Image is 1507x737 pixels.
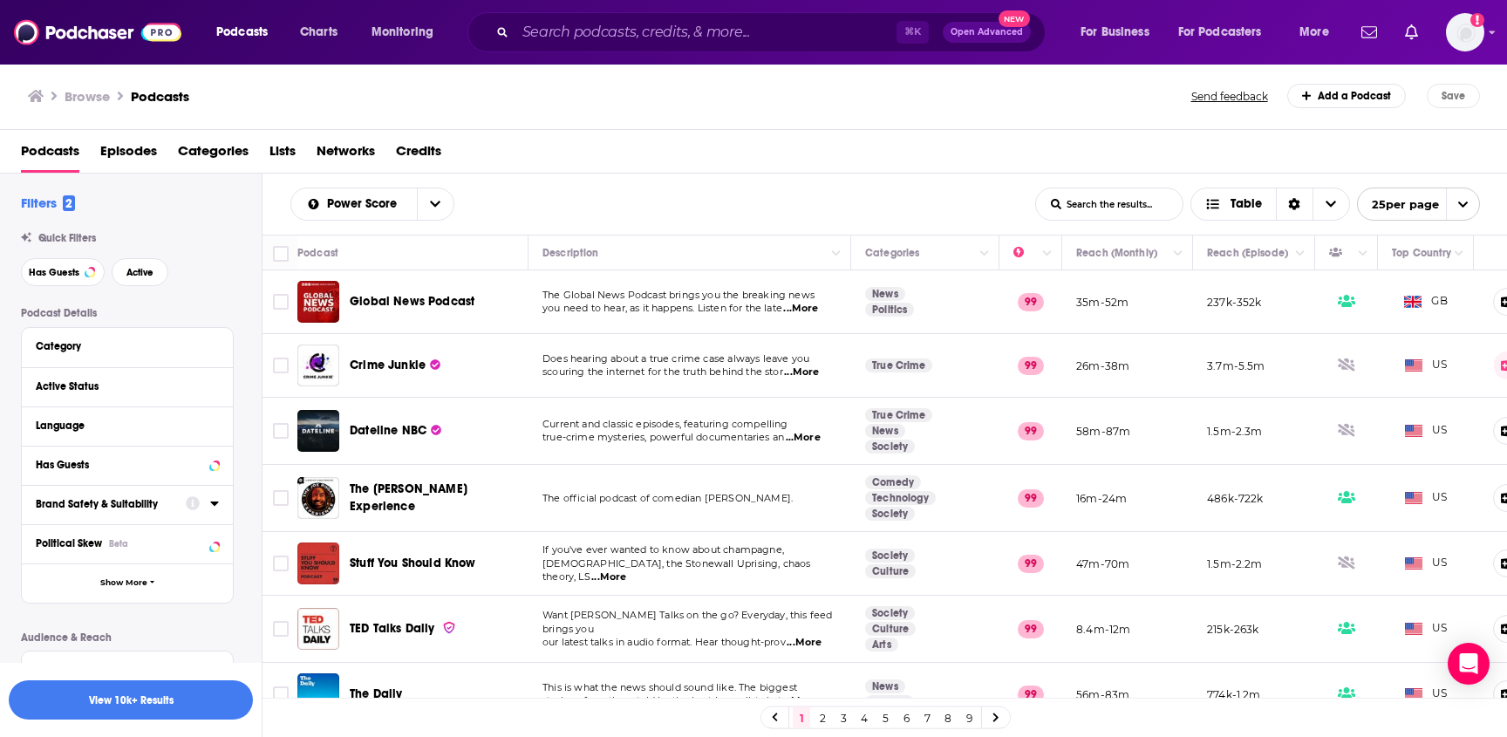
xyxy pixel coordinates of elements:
span: ...More [591,570,626,584]
span: The official podcast of comedian [PERSON_NAME]. [542,492,793,504]
span: Global News Podcast [350,294,474,309]
span: Stuff You Should Know [350,556,476,570]
span: Toggle select row [273,294,289,310]
h2: Choose View [1190,188,1350,221]
div: Reach (Monthly) [1076,242,1157,263]
span: The [PERSON_NAME] Experience [350,481,467,514]
a: Dateline NBC [350,422,441,440]
a: Comedy [865,475,921,489]
span: Toggle select row [273,686,289,702]
span: Power Score [327,198,403,210]
span: Episodes [100,137,157,173]
span: ⌘ K [897,21,929,44]
a: Culture [865,622,916,636]
svg: Add a profile image [1470,13,1484,27]
span: Toggle select row [273,556,289,571]
span: The Daily [350,686,403,701]
button: Power Score™ [36,659,219,680]
span: Open Advanced [951,28,1023,37]
button: Column Actions [1290,243,1311,264]
span: Table [1231,198,1262,210]
span: Logged in as rowan.sullivan [1446,13,1484,51]
span: Dateline NBC [350,423,426,438]
span: true-crime mysteries, powerful documentaries an [542,431,784,443]
button: open menu [417,188,453,220]
a: 2 [814,707,831,728]
img: Crime Junkie [297,345,339,386]
button: Send feedback [1186,89,1273,104]
div: Category [36,340,208,352]
a: 9 [960,707,978,728]
a: Politics [865,695,914,709]
a: The [PERSON_NAME] Experience [350,481,522,515]
a: Society [865,549,915,563]
button: Active [112,258,168,286]
a: Podcasts [21,137,79,173]
span: Podcasts [216,20,268,44]
div: Brand Safety & Suitability [36,498,174,510]
span: US [1405,357,1448,374]
a: Society [865,507,915,521]
div: Has Guests [1329,242,1354,263]
span: ...More [787,636,822,650]
button: Category [36,335,219,357]
span: More [1299,20,1329,44]
p: Podcast Details [21,307,234,319]
button: Active Status [36,375,219,397]
span: Want [PERSON_NAME] Talks on the go? Everyday, this feed brings you [542,609,832,635]
button: open menu [1068,18,1171,46]
div: Podcast [297,242,338,263]
span: ...More [783,694,818,708]
span: scouring the internet for the truth behind the stor [542,365,783,378]
a: Podcasts [131,88,189,105]
a: Society [865,606,915,620]
a: Credits [396,137,441,173]
span: Quick Filters [38,232,96,244]
a: True Crime [865,358,932,372]
p: 99 [1018,620,1044,638]
img: Podchaser - Follow, Share and Rate Podcasts [14,16,181,49]
p: 56m-83m [1076,687,1129,702]
a: 5 [876,707,894,728]
img: The Joe Rogan Experience [297,477,339,519]
a: True Crime [865,408,932,422]
a: Show notifications dropdown [1354,17,1384,47]
span: Lists [269,137,296,173]
p: 1.5m-2.3m [1207,424,1263,439]
span: Current and classic episodes, featuring compelling [542,418,788,430]
p: 99 [1018,489,1044,507]
button: Column Actions [1449,243,1469,264]
button: Political SkewBeta [36,532,219,554]
div: Sort Direction [1276,188,1313,220]
img: TED Talks Daily [297,608,339,650]
span: ...More [784,365,819,379]
span: This is what the news should sound like. The biggest [542,681,797,693]
span: US [1405,422,1448,440]
span: Does hearing about a true crime case always leave you [542,352,809,365]
p: Audience & Reach [21,631,234,644]
button: open menu [1167,18,1287,46]
span: For Podcasters [1178,20,1262,44]
p: 26m-38m [1076,358,1129,373]
span: 2 [63,195,75,211]
a: Categories [178,137,249,173]
a: Arts [865,638,898,652]
span: our latest talks in audio format. Hear thought-prov [542,636,786,648]
button: Has Guests [21,258,105,286]
p: 99 [1018,422,1044,440]
button: Show profile menu [1446,13,1484,51]
span: you need to hear, as it happens. Listen for the late [542,302,782,314]
div: Active Status [36,380,208,392]
a: The Daily [350,686,403,703]
h3: Browse [65,88,110,105]
p: 486k-722k [1207,491,1264,506]
input: Search podcasts, credits, & more... [515,18,897,46]
p: 35m-52m [1076,295,1129,310]
p: 774k-1.2m [1207,687,1261,702]
a: Society [865,440,915,454]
